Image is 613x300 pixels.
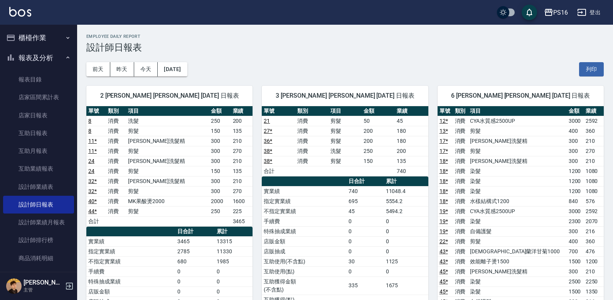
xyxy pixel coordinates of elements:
td: 0 [215,266,253,276]
h5: [PERSON_NAME] [24,279,63,286]
td: 1200 [567,186,584,196]
td: 3465 [231,216,253,226]
th: 日合計 [347,176,384,186]
td: 2070 [584,216,604,226]
td: 染髮 [468,186,566,196]
td: 1600 [231,196,253,206]
td: 45 [395,116,428,126]
td: 剪髮 [126,126,209,136]
td: 剪髮 [328,136,362,146]
td: 0 [347,226,384,236]
td: 135 [231,166,253,176]
p: 主管 [24,286,63,293]
td: 消費 [453,256,468,266]
td: 0 [384,236,428,246]
td: 210 [584,136,604,146]
th: 累計 [384,176,428,186]
td: 135 [395,156,428,166]
a: 21 [264,118,270,124]
td: 210 [231,156,253,166]
td: 5554.2 [384,196,428,206]
td: 210 [231,136,253,146]
td: 1200 [567,166,584,176]
td: 2000 [209,196,231,206]
td: 剪髮 [126,146,209,156]
button: 昨天 [110,62,134,76]
td: 250 [209,206,231,216]
td: 消費 [295,146,328,156]
td: 210 [231,176,253,186]
td: 消費 [453,286,468,297]
td: 消費 [106,116,126,126]
td: 250 [209,116,231,126]
td: 消費 [295,156,328,166]
td: 互助獲得金額 (不含點) [262,276,346,295]
th: 金額 [567,106,584,116]
td: 3000 [567,206,584,216]
td: 576 [584,196,604,206]
button: 今天 [134,62,158,76]
td: 互助使用(不含點) [262,256,346,266]
img: Logo [9,7,31,17]
th: 單號 [86,106,106,116]
a: 24 [88,168,94,174]
td: 200 [362,126,395,136]
span: 6 [PERSON_NAME] [PERSON_NAME] [DATE] 日報表 [447,92,594,100]
td: 300 [209,136,231,146]
td: 剪髮 [126,186,209,196]
td: 合計 [262,166,295,176]
td: [PERSON_NAME]洗髮精 [126,136,209,146]
td: 染髮 [468,276,566,286]
a: 互助日報表 [3,124,74,142]
td: 消費 [453,146,468,156]
td: 消費 [453,186,468,196]
td: 360 [584,236,604,246]
td: 消費 [453,226,468,236]
td: 300 [567,226,584,236]
td: 剪髮 [328,156,362,166]
th: 單號 [262,106,295,116]
td: 1500 [567,286,584,297]
th: 項目 [468,106,566,116]
td: 消費 [106,176,126,186]
td: 0 [215,276,253,286]
button: [DATE] [158,62,187,76]
td: 1080 [584,176,604,186]
td: 740 [395,166,428,176]
td: 210 [584,156,604,166]
td: 0 [384,266,428,276]
td: 特殊抽成業績 [262,226,346,236]
a: 商品消耗明細 [3,249,74,267]
button: 列印 [579,62,604,76]
td: 2592 [584,116,604,126]
span: 2 [PERSON_NAME] [PERSON_NAME] [DATE] 日報表 [96,92,243,100]
td: 剪髮 [468,126,566,136]
button: 報表及分析 [3,48,74,68]
button: 登出 [574,5,604,20]
td: [PERSON_NAME]洗髮精 [126,156,209,166]
a: 單一服務項目查詢 [3,267,74,285]
td: 手續費 [262,216,346,226]
td: 0 [175,286,215,297]
a: 報表目錄 [3,71,74,88]
td: 300 [209,176,231,186]
td: 實業績 [262,186,346,196]
td: 消費 [106,156,126,166]
td: 消費 [106,126,126,136]
td: 消費 [453,166,468,176]
td: 染髮 [468,176,566,186]
td: 200 [395,146,428,156]
td: 消費 [106,166,126,176]
td: 消費 [106,186,126,196]
div: PS16 [553,8,568,17]
td: 消費 [453,126,468,136]
td: 695 [347,196,384,206]
td: 0 [175,276,215,286]
td: 270 [231,186,253,196]
td: 0 [175,266,215,276]
th: 業績 [395,106,428,116]
td: 店販金額 [262,236,346,246]
a: 互助月報表 [3,142,74,160]
td: 700 [567,246,584,256]
td: 自備護髮 [468,226,566,236]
